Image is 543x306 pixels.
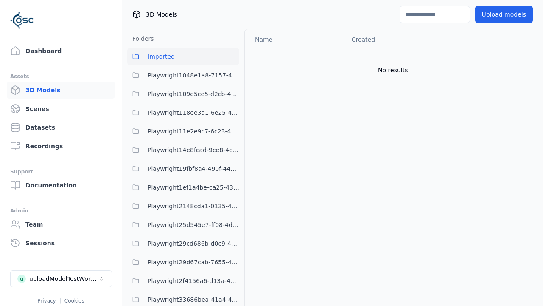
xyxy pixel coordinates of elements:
[17,275,26,283] div: u
[7,235,115,252] a: Sessions
[148,70,239,80] span: Playwright1048e1a8-7157-4402-9d51-a0d67d82f98b
[127,85,239,102] button: Playwright109e5ce5-d2cb-4ab8-a55a-98f36a07a7af
[148,238,239,249] span: Playwright29cd686b-d0c9-4777-aa54-1065c8c7cee8
[7,82,115,99] a: 3D Models
[59,298,61,304] span: |
[148,257,239,267] span: Playwright29d67cab-7655-4a15-9701-4b560da7f167
[148,164,239,174] span: Playwright19fbf8a4-490f-4493-a67b-72679a62db0e
[10,206,112,216] div: Admin
[10,8,34,32] img: Logo
[148,182,239,193] span: Playwright1ef1a4be-ca25-4334-b22c-6d46e5dc87b0
[127,48,239,65] button: Imported
[245,29,345,50] th: Name
[37,298,56,304] a: Privacy
[7,42,115,59] a: Dashboard
[10,71,112,82] div: Assets
[148,126,239,136] span: Playwright11e2e9c7-6c23-4ce7-ac48-ea95a4ff6a43
[148,89,239,99] span: Playwright109e5ce5-d2cb-4ab8-a55a-98f36a07a7af
[148,276,239,286] span: Playwright2f4156a6-d13a-4a07-9939-3b63c43a9416
[127,160,239,177] button: Playwright19fbf8a4-490f-4493-a67b-72679a62db0e
[148,108,239,118] span: Playwright118ee3a1-6e25-456a-9a29-0f34eaed349c
[127,198,239,215] button: Playwright2148cda1-0135-4eee-9a3e-ba7e638b60a6
[345,29,447,50] th: Created
[7,177,115,194] a: Documentation
[127,179,239,196] button: Playwright1ef1a4be-ca25-4334-b22c-6d46e5dc87b0
[127,104,239,121] button: Playwright118ee3a1-6e25-456a-9a29-0f34eaed349c
[7,100,115,117] a: Scenes
[127,142,239,159] button: Playwright14e8fcad-9ce8-4c9f-9ba9-3f066997ed84
[7,138,115,155] a: Recordings
[148,145,239,155] span: Playwright14e8fcad-9ce8-4c9f-9ba9-3f066997ed84
[245,50,543,91] td: No results.
[127,216,239,233] button: Playwright25d545e7-ff08-4d3b-b8cd-ba97913ee80b
[64,298,84,304] a: Cookies
[10,270,112,287] button: Select a workspace
[7,119,115,136] a: Datasets
[148,51,175,62] span: Imported
[148,295,239,305] span: Playwright33686bea-41a4-43c8-b27a-b40c54b773e3
[7,216,115,233] a: Team
[127,34,154,43] h3: Folders
[146,10,177,19] span: 3D Models
[127,67,239,84] button: Playwright1048e1a8-7157-4402-9d51-a0d67d82f98b
[127,272,239,289] button: Playwright2f4156a6-d13a-4a07-9939-3b63c43a9416
[127,123,239,140] button: Playwright11e2e9c7-6c23-4ce7-ac48-ea95a4ff6a43
[148,220,239,230] span: Playwright25d545e7-ff08-4d3b-b8cd-ba97913ee80b
[29,275,98,283] div: uploadModelTestWorkspace
[127,254,239,271] button: Playwright29d67cab-7655-4a15-9701-4b560da7f167
[127,235,239,252] button: Playwright29cd686b-d0c9-4777-aa54-1065c8c7cee8
[10,167,112,177] div: Support
[148,201,239,211] span: Playwright2148cda1-0135-4eee-9a3e-ba7e638b60a6
[475,6,533,23] button: Upload models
